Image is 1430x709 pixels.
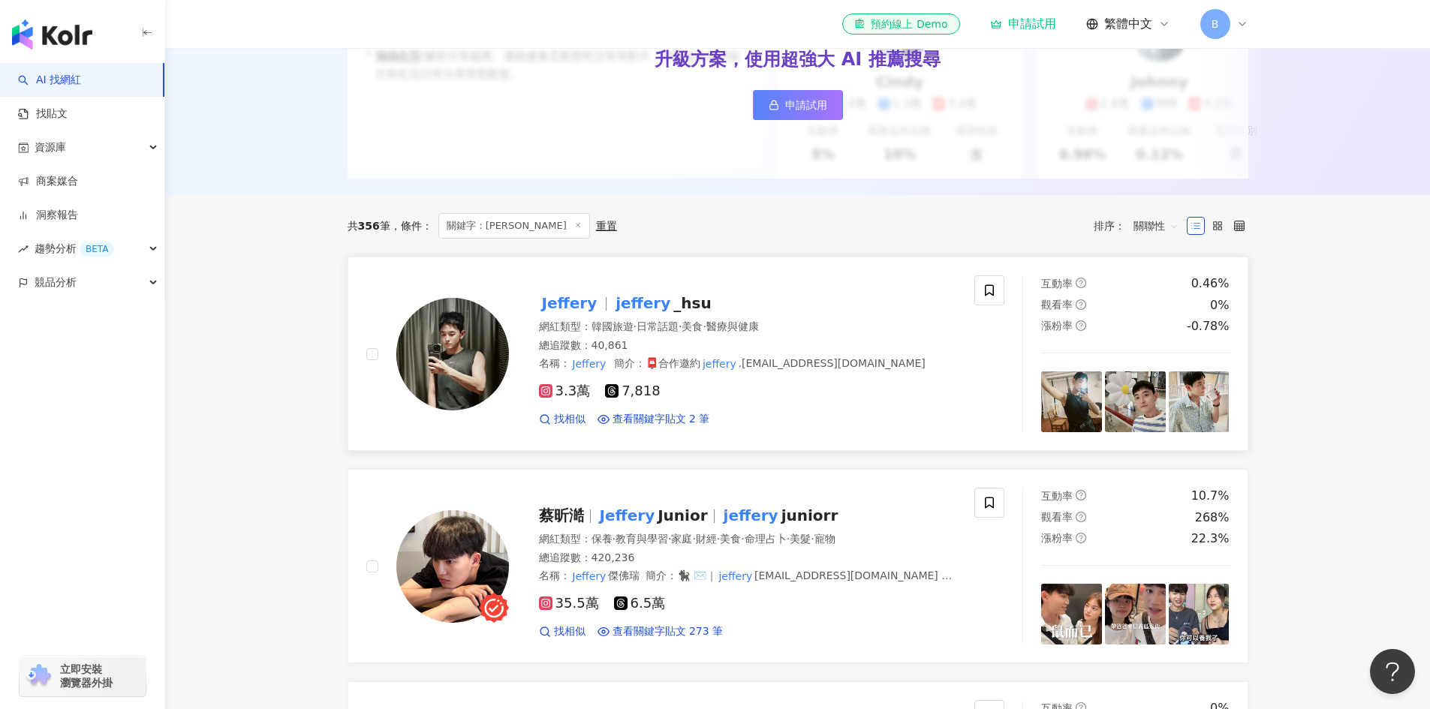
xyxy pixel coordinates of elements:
[721,503,781,527] mark: jeffery
[613,624,724,639] span: 查看關鍵字貼文 273 筆
[1169,584,1230,644] img: post-image
[592,320,634,332] span: 韓國旅遊
[35,131,66,164] span: 資源庫
[539,569,640,581] span: 名稱 ：
[655,47,940,73] div: 升級方案，使用超強大 AI 推薦搜尋
[35,232,114,266] span: 趨勢分析
[692,533,695,545] span: ·
[613,291,673,315] mark: jeffery
[592,533,613,545] span: 保養
[348,257,1248,451] a: KOL AvatarJefferyjeffery_hsu網紅類型：韓國旅遊·日常話題·美食·醫療與健康總追蹤數：40,861名稱：Jeffery簡介：📮合作邀約jeffery.[EMAIL_AD...
[608,569,640,581] span: 傑佛瑞
[745,533,787,545] span: 命理占卜
[348,469,1248,663] a: KOL Avatar蔡昕澔JefferyJuniorjefferyjuniorr網紅類型：保養·教育與學習·家庭·財經·美食·命理占卜·美髮·寵物總追蹤數：420,236名稱：Jeffery傑佛...
[438,213,590,239] span: 關鍵字：[PERSON_NAME]
[787,533,790,545] span: ·
[717,568,754,584] mark: jeffery
[673,294,711,312] span: _hsu
[753,90,843,120] a: 申請試用
[1195,509,1230,526] div: 268%
[539,291,601,315] mark: Jeffery
[1041,299,1073,311] span: 觀看率
[1212,16,1219,32] span: B
[613,412,710,427] span: 查看關鍵字貼文 2 筆
[614,596,666,611] span: 6.5萬
[12,20,92,50] img: logo
[717,533,720,545] span: ·
[634,320,637,332] span: ·
[554,412,586,427] span: 找相似
[814,533,835,545] span: 寵物
[539,383,591,399] span: 3.3萬
[605,383,661,399] span: 7,818
[679,320,682,332] span: ·
[677,569,716,581] span: 🐈‍⬛ ✉️｜
[1041,320,1073,332] span: 漲粉率
[739,357,926,369] span: .[EMAIL_ADDRESS][DOMAIN_NAME]
[60,662,113,689] span: 立即安裝 瀏覽器外掛
[570,356,609,372] mark: Jeffery
[539,532,957,547] div: 網紅類型 ：
[1041,490,1073,502] span: 互動率
[598,412,710,427] a: 查看關鍵字貼文 2 筆
[18,174,78,189] a: 商案媒合
[1191,488,1230,504] div: 10.7%
[1041,278,1073,290] span: 互動率
[1076,490,1086,500] span: question-circle
[990,17,1056,32] a: 申請試用
[781,506,838,524] span: juniorr
[1041,371,1102,432] img: post-image
[1076,299,1086,310] span: question-circle
[539,568,955,599] span: 簡介 ：
[616,533,668,545] span: 教育與學習
[348,220,390,232] div: 共 筆
[1370,649,1415,694] iframe: Help Scout Beacon - Open
[1169,371,1230,432] img: post-image
[18,244,29,254] span: rise
[396,298,509,410] img: KOL Avatar
[1076,278,1086,288] span: question-circle
[1105,371,1166,432] img: post-image
[1191,530,1230,547] div: 22.3%
[785,99,827,111] span: 申請試用
[24,664,53,688] img: chrome extension
[790,533,811,545] span: 美髮
[20,656,146,696] a: chrome extension立即安裝 瀏覽器外掛
[654,582,691,599] mark: jeffery
[613,533,616,545] span: ·
[1076,533,1086,543] span: question-circle
[1094,214,1187,238] div: 排序：
[720,533,741,545] span: 美食
[614,356,926,372] span: 簡介 ：
[396,510,509,623] img: KOL Avatar
[1076,320,1086,331] span: question-circle
[539,357,609,369] span: 名稱 ：
[596,220,617,232] div: 重置
[539,596,599,611] span: 35.5萬
[706,320,759,332] span: 醫療與健康
[1041,532,1073,544] span: 漲粉率
[539,320,957,335] div: 網紅類型 ：
[570,568,609,584] mark: Jeffery
[18,73,81,88] a: searchAI 找網紅
[358,220,380,232] span: 356
[18,107,68,122] a: 找貼文
[842,14,959,35] a: 預約線上 Demo
[597,503,658,527] mark: Jeffery
[682,320,703,332] span: 美食
[1191,275,1230,292] div: 0.46%
[1105,584,1166,644] img: post-image
[1041,511,1073,523] span: 觀看率
[646,357,700,369] span: 📮合作邀約
[696,533,717,545] span: 財經
[1104,16,1152,32] span: 繁體中文
[598,624,724,639] a: 查看關鍵字貼文 273 筆
[539,338,957,353] div: 總追蹤數 ： 40,861
[1210,297,1229,314] div: 0%
[703,320,706,332] span: ·
[554,624,586,639] span: 找相似
[539,506,584,524] span: 蔡昕澔
[811,533,814,545] span: ·
[741,533,744,545] span: ·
